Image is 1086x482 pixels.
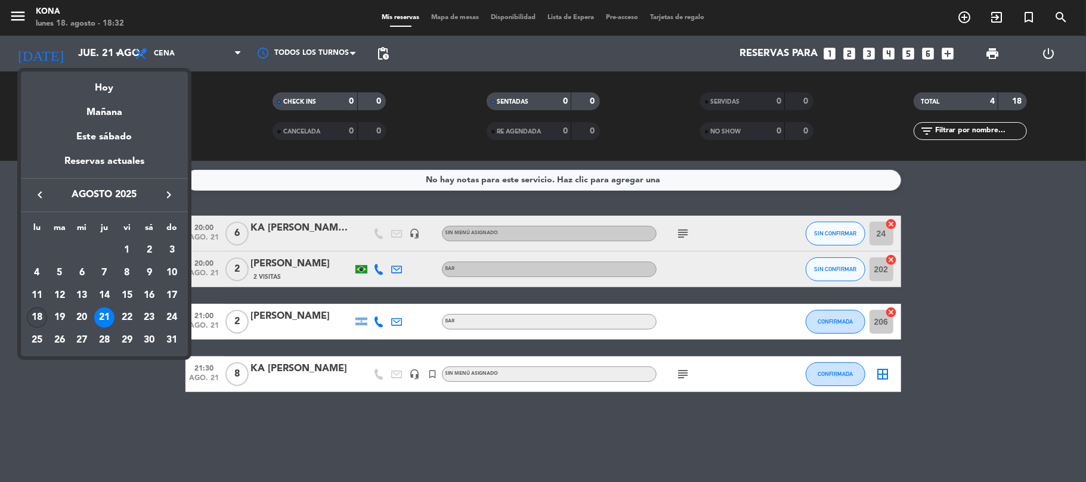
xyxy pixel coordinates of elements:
td: 13 de agosto de 2025 [70,284,93,307]
div: 4 [27,263,47,283]
div: 28 [94,330,115,350]
div: Mañana [21,96,188,120]
th: jueves [93,221,116,240]
td: AGO. [26,239,116,262]
td: 12 de agosto de 2025 [48,284,71,307]
th: miércoles [70,221,93,240]
td: 28 de agosto de 2025 [93,329,116,352]
td: 18 de agosto de 2025 [26,306,48,329]
td: 21 de agosto de 2025 [93,306,116,329]
td: 30 de agosto de 2025 [138,329,161,352]
div: 13 [72,285,92,306]
td: 11 de agosto de 2025 [26,284,48,307]
td: 23 de agosto de 2025 [138,306,161,329]
td: 27 de agosto de 2025 [70,329,93,352]
div: 24 [162,307,182,328]
div: 21 [94,307,115,328]
td: 20 de agosto de 2025 [70,306,93,329]
i: keyboard_arrow_right [162,188,176,202]
i: keyboard_arrow_left [33,188,47,202]
th: sábado [138,221,161,240]
td: 4 de agosto de 2025 [26,262,48,284]
div: 16 [139,285,159,306]
td: 8 de agosto de 2025 [116,262,138,284]
div: 17 [162,285,182,306]
div: 25 [27,330,47,350]
td: 15 de agosto de 2025 [116,284,138,307]
div: Reservas actuales [21,154,188,178]
div: 14 [94,285,115,306]
div: 20 [72,307,92,328]
div: 29 [117,330,137,350]
td: 2 de agosto de 2025 [138,239,161,262]
div: 30 [139,330,159,350]
button: keyboard_arrow_left [29,187,51,203]
td: 29 de agosto de 2025 [116,329,138,352]
div: 3 [162,240,182,260]
th: martes [48,221,71,240]
div: Hoy [21,71,188,96]
td: 22 de agosto de 2025 [116,306,138,329]
td: 14 de agosto de 2025 [93,284,116,307]
div: 26 [49,330,70,350]
div: 7 [94,263,115,283]
div: 8 [117,263,137,283]
td: 3 de agosto de 2025 [160,239,183,262]
td: 6 de agosto de 2025 [70,262,93,284]
td: 19 de agosto de 2025 [48,306,71,329]
div: 10 [162,263,182,283]
button: keyboard_arrow_right [158,187,180,203]
td: 31 de agosto de 2025 [160,329,183,352]
div: 18 [27,307,47,328]
td: 5 de agosto de 2025 [48,262,71,284]
div: 22 [117,307,137,328]
td: 25 de agosto de 2025 [26,329,48,352]
div: 9 [139,263,159,283]
div: 15 [117,285,137,306]
div: 11 [27,285,47,306]
td: 9 de agosto de 2025 [138,262,161,284]
div: 1 [117,240,137,260]
td: 7 de agosto de 2025 [93,262,116,284]
td: 24 de agosto de 2025 [160,306,183,329]
div: 2 [139,240,159,260]
div: 27 [72,330,92,350]
td: 1 de agosto de 2025 [116,239,138,262]
td: 10 de agosto de 2025 [160,262,183,284]
div: Este sábado [21,120,188,154]
th: lunes [26,221,48,240]
td: 16 de agosto de 2025 [138,284,161,307]
th: viernes [116,221,138,240]
div: 12 [49,285,70,306]
span: agosto 2025 [51,187,158,203]
div: 31 [162,330,182,350]
div: 19 [49,307,70,328]
div: 23 [139,307,159,328]
th: domingo [160,221,183,240]
div: 6 [72,263,92,283]
div: 5 [49,263,70,283]
td: 17 de agosto de 2025 [160,284,183,307]
td: 26 de agosto de 2025 [48,329,71,352]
